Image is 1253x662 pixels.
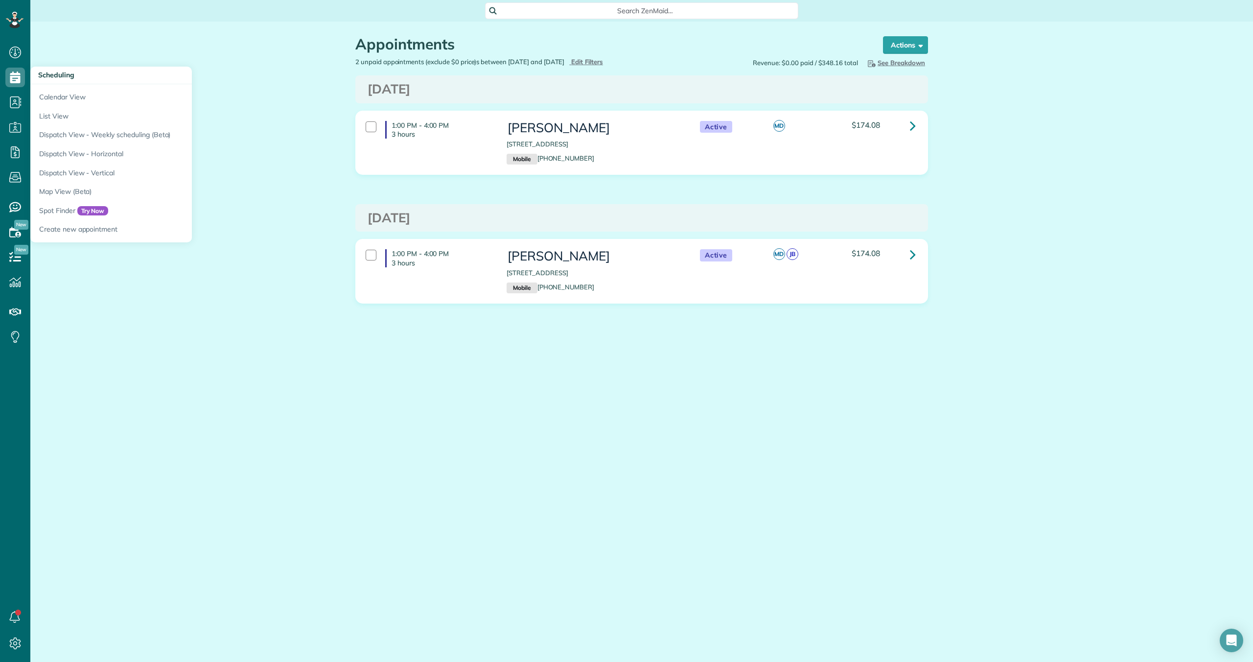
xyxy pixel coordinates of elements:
[507,249,680,263] h3: [PERSON_NAME]
[385,121,492,139] h4: 1:00 PM - 4:00 PM
[700,249,732,261] span: Active
[863,57,928,68] button: See Breakdown
[77,206,109,216] span: Try Now
[30,201,275,220] a: Spot FinderTry Now
[368,82,916,96] h3: [DATE]
[14,220,28,230] span: New
[787,248,798,260] span: JB
[773,248,785,260] span: MD
[385,249,492,267] h4: 1:00 PM - 4:00 PM
[571,58,603,66] span: Edit Filters
[30,125,275,144] a: Dispatch View - Weekly scheduling (Beta)
[392,259,492,267] p: 3 hours
[30,84,275,107] a: Calendar View
[883,36,928,54] button: Actions
[14,245,28,255] span: New
[368,211,916,225] h3: [DATE]
[507,121,680,135] h3: [PERSON_NAME]
[866,59,925,67] span: See Breakdown
[355,36,864,52] h1: Appointments
[30,220,275,242] a: Create new appointment
[348,57,642,67] div: 2 unpaid appointments (exclude $0 price)s between [DATE] and [DATE]
[507,283,537,293] small: Mobile
[773,120,785,132] span: MD
[569,58,603,66] a: Edit Filters
[507,268,680,278] p: [STREET_ADDRESS]
[852,248,880,258] span: $174.08
[392,130,492,139] p: 3 hours
[1220,629,1243,652] div: Open Intercom Messenger
[700,121,732,133] span: Active
[753,58,858,68] span: Revenue: $0.00 paid / $348.16 total
[30,164,275,183] a: Dispatch View - Vertical
[38,71,74,79] span: Scheduling
[30,182,275,201] a: Map View (Beta)
[507,154,594,162] a: Mobile[PHONE_NUMBER]
[30,144,275,164] a: Dispatch View - Horizontal
[507,283,594,291] a: Mobile[PHONE_NUMBER]
[507,154,537,165] small: Mobile
[852,120,880,130] span: $174.08
[30,107,275,126] a: List View
[507,140,680,149] p: [STREET_ADDRESS]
